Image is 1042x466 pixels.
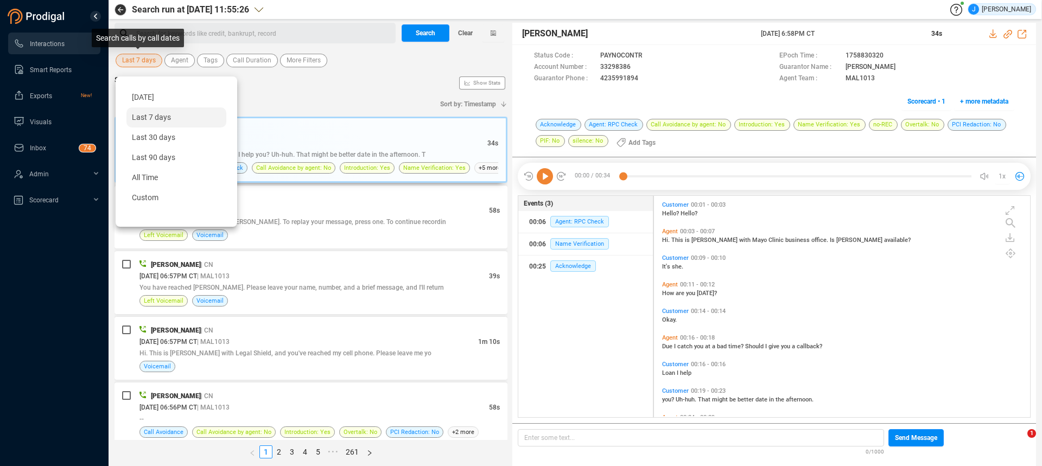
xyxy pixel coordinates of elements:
[284,427,331,437] span: Introduction: Yes
[901,119,944,131] span: Overtalk: No
[995,169,1010,184] button: 1x
[434,95,507,113] button: Sort by: Timestamp
[287,54,321,67] span: More Filters
[1027,429,1036,438] span: 1
[312,446,324,458] a: 5
[344,163,390,173] span: Introduction: Yes
[151,327,201,334] span: [PERSON_NAME]
[628,134,656,151] span: Add Tags
[738,396,755,403] span: better
[440,95,496,113] span: Sort by: Timestamp
[869,119,898,131] span: no-REC
[87,144,91,155] p: 4
[139,284,444,291] span: You have reached [PERSON_NAME]. Please leave your name, number, and a brief message, and I'll return
[139,338,197,346] span: [DATE] 06:57PM CT
[151,392,201,400] span: [PERSON_NAME]
[518,211,653,233] button: 00:06Agent: RPC Check
[522,27,588,40] span: [PERSON_NAME]
[999,168,1006,185] span: 1x
[678,228,717,235] span: 00:03 - 00:07
[249,450,256,456] span: left
[769,396,776,403] span: in
[8,9,67,24] img: prodigal-logo
[487,139,498,147] span: 34s
[196,296,224,306] span: Voicemail
[600,73,638,85] span: 4235991894
[662,237,671,244] span: Hi.
[449,24,482,42] button: Clear
[888,429,944,446] button: Send Message
[144,427,183,437] span: Call Avoidance
[197,272,230,280] span: | MAL1013
[836,237,884,244] span: [PERSON_NAME]
[691,237,739,244] span: [PERSON_NAME]
[676,290,686,297] span: are
[132,3,249,16] span: Search run at [DATE] 11:55:26
[866,446,884,456] span: 0/1000
[678,414,717,421] span: 00:24 - 00:29
[366,450,373,456] span: right
[115,117,507,183] div: [PERSON_NAME]| CN[DATE] 06:58PM CT| MAL101334sHello? Hello? It's she. Okay. Loan I help you? Uh-h...
[677,369,680,376] span: I
[363,445,377,458] button: right
[529,258,546,275] div: 00:25
[662,369,677,376] span: Loan
[132,193,158,202] span: Custom
[529,213,546,231] div: 00:06
[662,254,689,261] span: Customer
[489,404,500,411] span: 58s
[489,272,500,280] span: 39s
[662,414,678,421] span: Agent
[954,93,1014,110] button: + more metadata
[895,429,937,446] span: Send Message
[115,186,507,248] div: [PERSON_NAME]| CN[DATE] 06:58PM CT| MAL101358sPlease leave your message for [PERSON_NAME]. To rep...
[8,85,100,106] li: Exports
[678,334,717,341] span: 00:16 - 00:18
[705,343,712,350] span: at
[8,111,100,132] li: Visuals
[728,343,745,350] span: time?
[459,76,505,90] button: Show Stats
[342,445,363,458] li: 261
[29,196,59,204] span: Scorecard
[768,237,785,244] span: Clinic
[14,59,92,80] a: Smart Reports
[14,137,92,158] a: Inbox
[139,404,197,411] span: [DATE] 06:56PM CT
[662,343,674,350] span: Due
[196,427,271,437] span: Call Avoidance by agent: No
[717,343,728,350] span: bad
[846,62,895,73] span: [PERSON_NAME]
[402,24,449,42] button: Search
[931,30,942,37] span: 34s
[285,445,298,458] li: 3
[201,392,213,400] span: | CN
[81,85,92,106] span: New!
[84,144,87,155] p: 7
[689,387,728,394] span: 00:19 - 00:23
[901,93,951,110] button: Scorecard • 1
[534,73,595,85] span: Guarantor Phone :
[204,54,218,67] span: Tags
[662,263,672,270] span: It's
[273,446,285,458] a: 2
[245,445,259,458] button: left
[662,201,689,208] span: Customer
[646,119,731,131] span: Call Avoidance by agent: No
[786,396,814,403] span: afternoon.
[390,427,439,437] span: PCI Redaction: No
[30,118,52,126] span: Visuals
[518,233,653,255] button: 00:06Name Verification
[662,281,678,288] span: Agent
[712,343,717,350] span: a
[678,281,717,288] span: 00:11 - 00:12
[779,62,840,73] span: Guarantor Name :
[972,4,976,15] span: J
[489,207,500,214] span: 58s
[132,133,175,142] span: Last 30 days
[92,29,184,47] div: Search calls by call dates
[139,415,144,423] span: --
[697,290,717,297] span: [DATE]?
[536,135,565,147] span: PIF: No
[689,254,728,261] span: 00:09 - 00:10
